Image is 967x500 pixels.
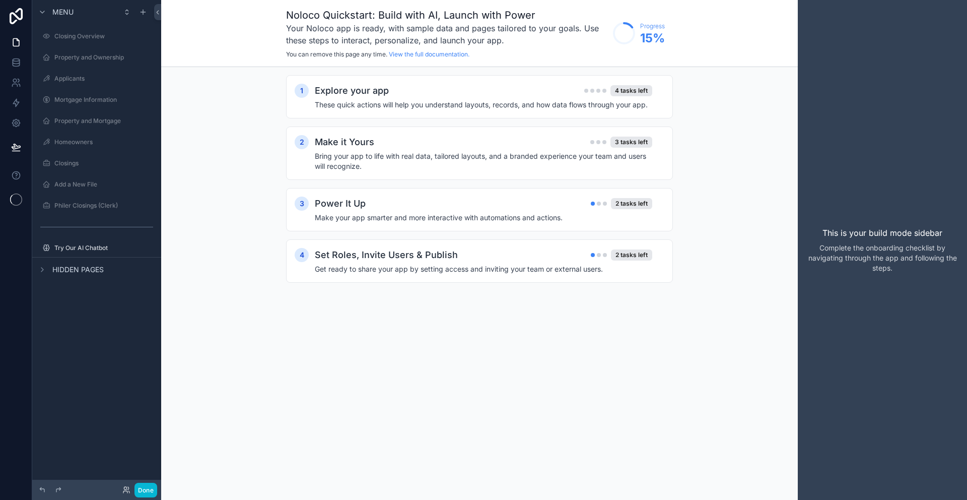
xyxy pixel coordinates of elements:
span: You can remove this page any time. [286,50,387,58]
label: Property and Ownership [54,53,153,61]
span: Menu [52,7,74,17]
label: Try Our AI Chatbot [54,244,153,252]
a: Mortgage Information [38,92,155,108]
a: View the full documentation. [389,50,469,58]
a: Closings [38,155,155,171]
label: Homeowners [54,138,153,146]
label: Mortgage Information [54,96,153,104]
span: 15 % [640,30,665,46]
span: Progress [640,22,665,30]
h3: Your Noloco app is ready, with sample data and pages tailored to your goals. Use these steps to i... [286,22,608,46]
label: Philer Closings (Clerk) [54,202,153,210]
a: Philer Closings (Clerk) [38,198,155,214]
label: Property and Mortgage [54,117,153,125]
label: Closing Overview [54,32,153,40]
a: Try Our AI Chatbot [38,240,155,256]
p: Complete the onboarding checklist by navigating through the app and following the steps. [806,243,959,273]
a: Homeowners [38,134,155,150]
a: Property and Mortgage [38,113,155,129]
label: Add a New File [54,180,153,189]
h1: Noloco Quickstart: Build with AI, Launch with Power [286,8,608,22]
a: Add a New File [38,176,155,193]
a: Applicants [38,71,155,87]
label: Closings [54,159,153,167]
a: Property and Ownership [38,49,155,66]
span: Hidden pages [52,265,104,275]
label: Applicants [54,75,153,83]
p: This is your build mode sidebar [822,227,942,239]
a: Closing Overview [38,28,155,44]
button: Done [134,483,157,497]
